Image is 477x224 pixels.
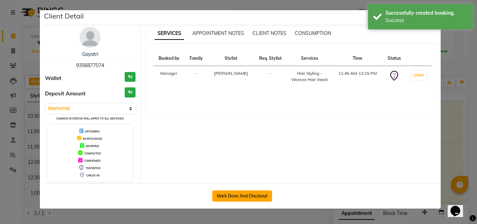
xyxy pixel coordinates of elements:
[86,144,99,148] span: DROPPED
[448,196,470,217] iframe: chat widget
[84,159,101,162] span: CONFIRMED
[155,27,184,40] span: SERVICES
[185,66,208,87] td: -
[295,30,331,36] span: CONSUMPTION
[332,51,382,66] th: Time
[76,62,104,68] span: 9356877074
[254,51,287,66] th: Req. Stylist
[83,137,102,140] span: IN PROGRESS
[125,72,135,82] h3: ₹0
[212,190,272,202] button: Mark Done And Checkout
[56,117,124,120] small: Change in status will apply to all services.
[185,51,208,66] th: Family
[85,130,100,133] span: UPCOMING
[386,9,468,17] div: Successfully created booking.
[386,17,468,24] div: Success
[153,66,185,87] td: Manager
[80,27,101,48] img: avatar
[254,66,287,87] td: -
[332,66,382,87] td: 11:45 AM-12:15 PM
[291,70,328,83] div: Hair Styling - Women Hair Wash
[208,51,254,66] th: Stylist
[45,90,86,98] span: Deposit Amount
[125,87,135,97] h3: ₹0
[82,51,98,57] a: Gayatri
[287,51,332,66] th: Services
[44,11,84,21] h5: Client Detail
[86,166,101,170] span: TENTATIVE
[192,30,244,36] span: APPOINTMENT NOTES
[383,51,406,66] th: Status
[84,152,101,155] span: COMPLETED
[153,51,185,66] th: Booked by
[252,30,286,36] span: CLIENT NOTES
[86,174,100,177] span: CHECK-IN
[412,71,426,80] button: START
[45,74,61,82] span: Wallet
[214,71,248,76] span: [PERSON_NAME]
